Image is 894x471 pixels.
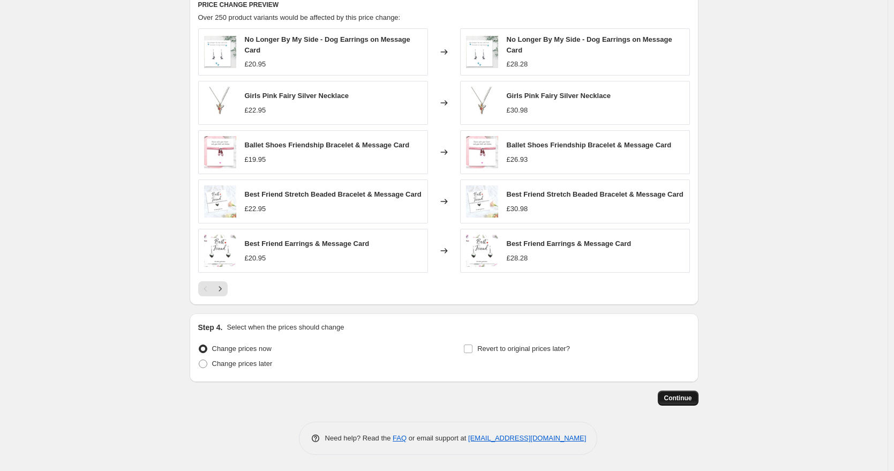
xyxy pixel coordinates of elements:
[245,190,422,198] span: Best Friend Stretch Beaded Bracelet & Message Card
[477,345,570,353] span: Revert to original prices later?
[507,253,528,264] div: £28.28
[664,394,692,402] span: Continue
[204,235,236,267] img: S069723279_0_80x.jpg
[466,36,498,68] img: S069723018_0_80x.jpg
[198,13,401,21] span: Over 250 product variants would be affected by this price change:
[507,204,528,214] div: £30.98
[245,154,266,165] div: £19.95
[245,92,349,100] span: Girls Pink Fairy Silver Necklace
[466,87,498,119] img: S069868191_0_80x.jpg
[198,1,690,9] h6: PRICE CHANGE PREVIEW
[507,59,528,70] div: £28.28
[204,185,236,218] img: S069723275_0_80x.jpg
[204,136,236,168] img: S069723000_0_80x.jpg
[245,204,266,214] div: £22.95
[204,36,236,68] img: S069723018_0_80x.jpg
[245,35,410,54] span: No Longer By My Side - Dog Earrings on Message Card
[507,240,632,248] span: Best Friend Earrings & Message Card
[658,391,698,406] button: Continue
[393,434,407,442] a: FAQ
[245,240,370,248] span: Best Friend Earrings & Message Card
[466,185,498,218] img: S069723275_0_80x.jpg
[507,92,611,100] span: Girls Pink Fairy Silver Necklace
[468,434,586,442] a: [EMAIL_ADDRESS][DOMAIN_NAME]
[507,154,528,165] div: £26.93
[212,360,273,368] span: Change prices later
[507,190,683,198] span: Best Friend Stretch Beaded Bracelet & Message Card
[198,281,228,296] nav: Pagination
[245,253,266,264] div: £20.95
[204,87,236,119] img: S069868191_0_80x.jpg
[245,105,266,116] div: £22.95
[198,322,223,333] h2: Step 4.
[507,105,528,116] div: £30.98
[407,434,468,442] span: or email support at
[212,345,272,353] span: Change prices now
[507,141,672,149] span: Ballet Shoes Friendship Bracelet & Message Card
[245,141,410,149] span: Ballet Shoes Friendship Bracelet & Message Card
[507,35,672,54] span: No Longer By My Side - Dog Earrings on Message Card
[325,434,393,442] span: Need help? Read the
[466,235,498,267] img: S069723279_0_80x.jpg
[245,59,266,70] div: £20.95
[227,322,344,333] p: Select when the prices should change
[213,281,228,296] button: Next
[466,136,498,168] img: S069723000_0_80x.jpg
